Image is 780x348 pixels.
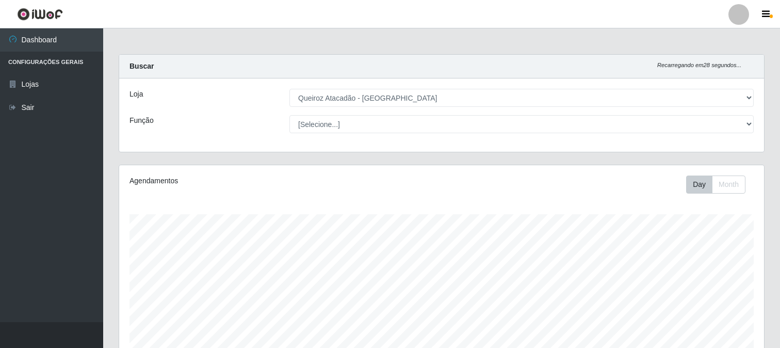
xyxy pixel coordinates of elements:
strong: Buscar [129,62,154,70]
label: Função [129,115,154,126]
button: Month [712,176,745,194]
div: Agendamentos [129,176,381,186]
label: Loja [129,89,143,100]
img: CoreUI Logo [17,8,63,21]
div: Toolbar with button groups [686,176,754,194]
button: Day [686,176,712,194]
i: Recarregando em 28 segundos... [657,62,741,68]
div: First group [686,176,745,194]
